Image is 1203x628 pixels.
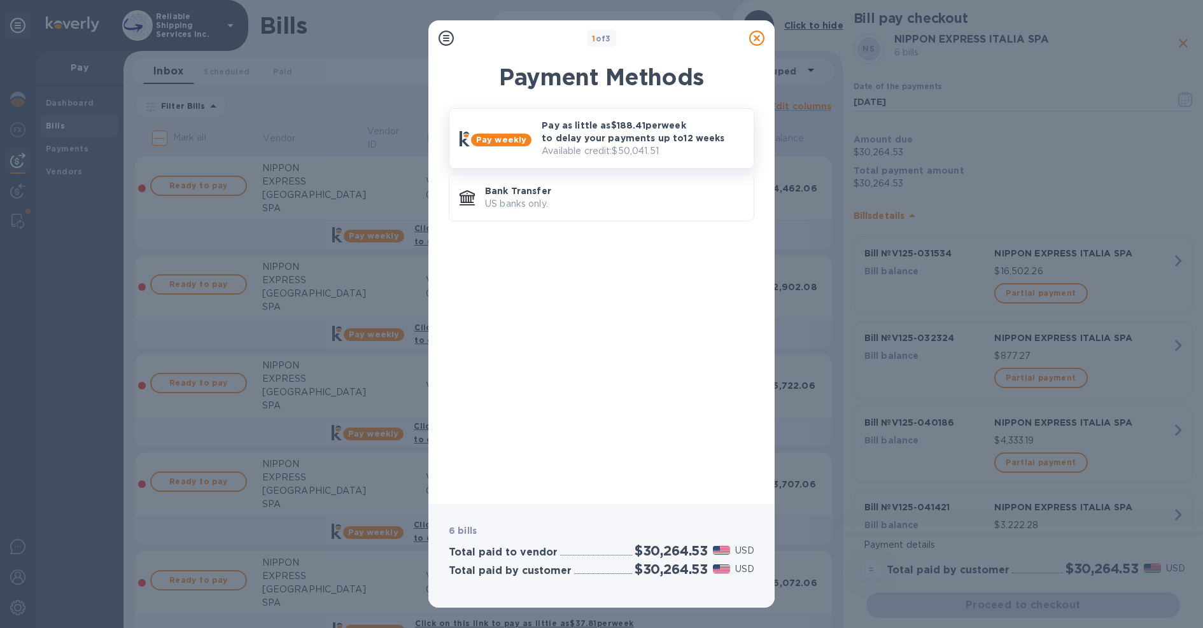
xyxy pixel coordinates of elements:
[449,526,477,536] b: 6 bills
[592,34,611,43] b: of 3
[713,546,730,555] img: USD
[476,135,526,144] b: Pay weekly
[485,185,743,197] p: Bank Transfer
[735,562,754,576] p: USD
[542,144,743,158] p: Available credit: $50,041.51
[449,565,572,577] h3: Total paid by customer
[449,64,754,90] h1: Payment Methods
[449,547,558,559] h3: Total paid to vendor
[713,564,730,573] img: USD
[635,543,708,559] h2: $30,264.53
[635,561,708,577] h2: $30,264.53
[542,119,743,144] p: Pay as little as $188.41 per week to delay your payments up to 12 weeks
[735,544,754,557] p: USD
[485,197,743,211] p: US banks only.
[592,34,595,43] span: 1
